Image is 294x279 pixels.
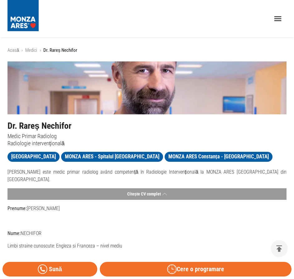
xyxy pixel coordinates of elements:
[7,205,27,211] strong: Prenume:
[61,153,163,161] span: MONZA ARES - Spitalul [GEOGRAPHIC_DATA]
[7,205,287,212] p: [PERSON_NAME]
[7,119,287,132] h1: Dr. Rareș Nechifor
[165,152,272,162] a: MONZA ARES Constanța - [GEOGRAPHIC_DATA]
[61,152,163,162] a: MONZA ARES - Spitalul [GEOGRAPHIC_DATA]
[7,242,287,250] p: Limbi straine cunoscute: Engleza si Franceza – nivel mediu
[7,168,287,183] p: [PERSON_NAME] este medic primar radiolog având competență în Radiologie Intervențională la MONZA ...
[271,240,288,257] button: delete
[165,153,272,161] span: MONZA ARES Constanța - [GEOGRAPHIC_DATA]
[43,47,77,54] p: Dr. Rareș Nechifor
[25,47,37,53] a: Medici
[7,230,287,237] p: NECHIFOR
[7,47,287,54] nav: breadcrumb
[269,10,287,27] button: open drawer
[100,262,292,277] button: Cere o programare
[7,61,287,114] img: Dr. Rareș Nechifor
[7,153,60,161] span: [GEOGRAPHIC_DATA]
[7,132,287,140] p: Medic Primar Radiolog
[7,140,287,147] p: Radiologie intervențională
[22,47,23,54] li: ›
[7,47,19,53] a: Acasă
[40,47,41,54] li: ›
[7,188,287,200] button: Citește CV complet
[7,230,21,236] strong: Nume:
[2,262,97,277] a: Sună
[7,152,60,162] a: [GEOGRAPHIC_DATA]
